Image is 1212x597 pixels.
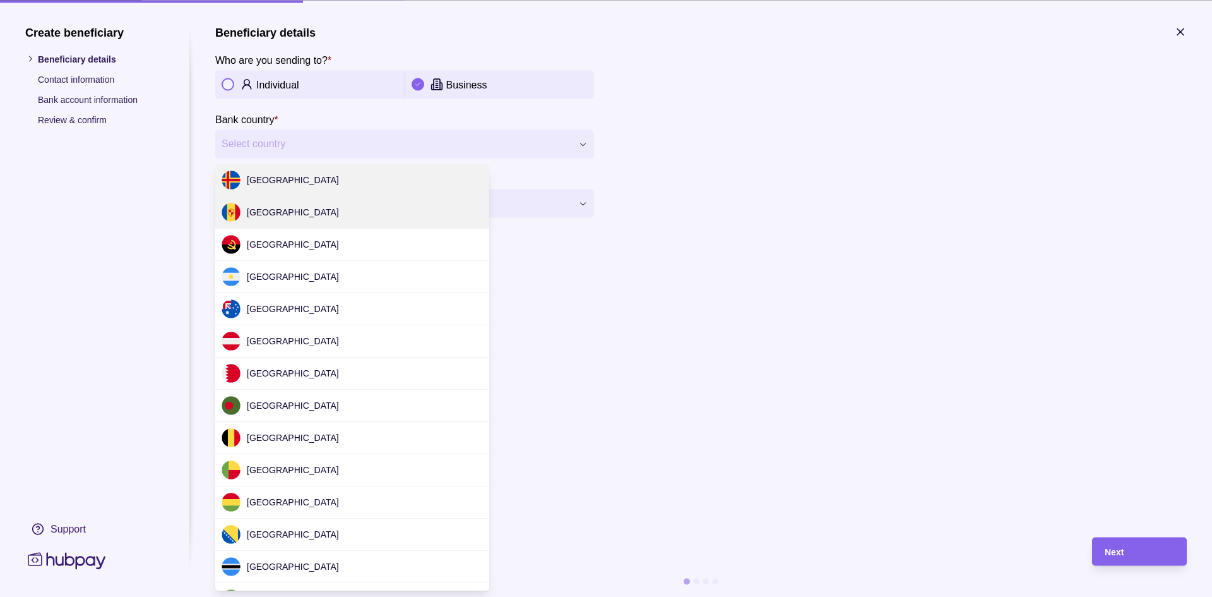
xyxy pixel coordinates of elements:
[247,497,339,507] span: [GEOGRAPHIC_DATA]
[247,336,339,346] span: [GEOGRAPHIC_DATA]
[247,433,339,443] span: [GEOGRAPHIC_DATA]
[222,299,241,318] img: au
[222,171,241,190] img: ax
[247,562,339,572] span: [GEOGRAPHIC_DATA]
[222,525,241,544] img: ba
[222,332,241,351] img: at
[222,461,241,479] img: bj
[222,203,241,222] img: ad
[247,368,339,378] span: [GEOGRAPHIC_DATA]
[247,239,339,250] span: [GEOGRAPHIC_DATA]
[222,493,241,512] img: bo
[222,428,241,447] img: be
[222,557,241,576] img: bw
[222,267,241,286] img: ar
[247,272,339,282] span: [GEOGRAPHIC_DATA]
[247,175,339,185] span: [GEOGRAPHIC_DATA]
[247,401,339,411] span: [GEOGRAPHIC_DATA]
[247,465,339,475] span: [GEOGRAPHIC_DATA]
[247,304,339,314] span: [GEOGRAPHIC_DATA]
[247,529,339,540] span: [GEOGRAPHIC_DATA]
[222,364,241,383] img: bh
[222,396,241,415] img: bd
[222,235,241,254] img: ao
[247,207,339,217] span: [GEOGRAPHIC_DATA]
